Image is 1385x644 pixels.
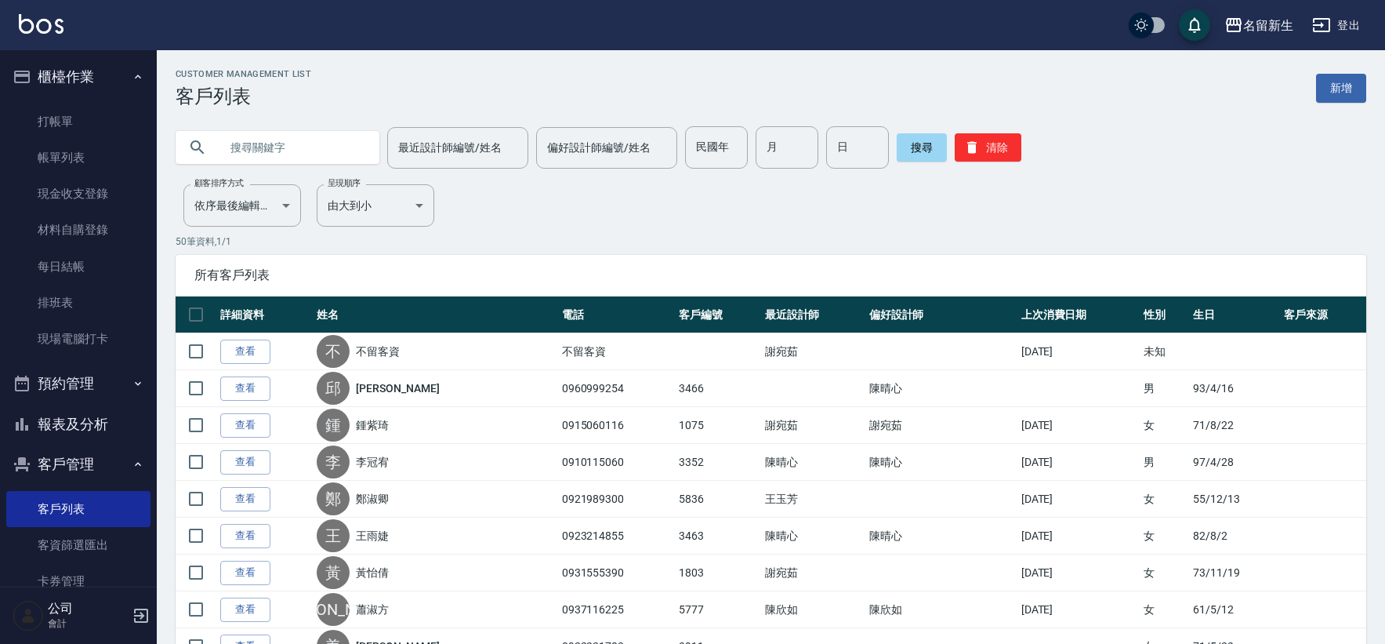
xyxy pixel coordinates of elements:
[865,407,1017,444] td: 謝宛茹
[558,518,675,555] td: 0923214855
[1140,481,1189,518] td: 女
[558,481,675,518] td: 0921989300
[1017,591,1140,628] td: [DATE]
[6,527,150,563] a: 客資篩選匯出
[558,591,675,628] td: 0937116225
[1189,481,1280,518] td: 55/12/13
[356,602,389,617] a: 蕭淑方
[317,446,350,478] div: 李
[317,482,350,515] div: 鄭
[356,491,389,507] a: 鄭淑卿
[558,555,675,591] td: 0931555390
[1306,11,1366,40] button: 登出
[675,297,761,333] th: 客戶編號
[1140,555,1189,591] td: 女
[675,555,761,591] td: 1803
[865,591,1017,628] td: 陳欣如
[6,563,150,599] a: 卡券管理
[220,487,270,511] a: 查看
[1017,297,1140,333] th: 上次消費日期
[6,249,150,285] a: 每日結帳
[6,321,150,357] a: 現場電腦打卡
[317,556,350,589] div: 黃
[1189,444,1280,481] td: 97/4/28
[955,133,1021,162] button: 清除
[6,56,150,97] button: 櫃檯作業
[176,235,1366,249] p: 50 筆資料, 1 / 1
[558,444,675,481] td: 0910115060
[6,176,150,212] a: 現金收支登錄
[6,444,150,485] button: 客戶管理
[558,333,675,370] td: 不留客資
[356,565,389,580] a: 黃怡倩
[176,86,311,107] h3: 客戶列表
[761,444,865,481] td: 陳晴心
[1017,333,1140,370] td: [DATE]
[6,104,150,140] a: 打帳單
[558,297,675,333] th: 電話
[317,409,350,442] div: 鍾
[1140,370,1189,407] td: 男
[317,335,350,368] div: 不
[675,591,761,628] td: 5777
[1140,297,1189,333] th: 性別
[1017,407,1140,444] td: [DATE]
[356,528,389,544] a: 王雨婕
[317,519,350,552] div: 王
[897,133,947,162] button: 搜尋
[6,491,150,527] a: 客戶列表
[6,140,150,176] a: 帳單列表
[328,177,361,189] label: 呈現順序
[675,407,761,444] td: 1075
[1189,591,1280,628] td: 61/5/12
[219,126,367,169] input: 搜尋關鍵字
[761,333,865,370] td: 謝宛茹
[761,591,865,628] td: 陳欣如
[675,444,761,481] td: 3352
[216,297,313,333] th: 詳細資料
[865,518,1017,555] td: 陳晴心
[761,297,865,333] th: 最近設計師
[194,267,1347,283] span: 所有客戶列表
[356,454,389,470] a: 李冠宥
[356,344,400,359] a: 不留客資
[761,555,865,591] td: 謝宛茹
[1189,297,1280,333] th: 生日
[761,407,865,444] td: 謝宛茹
[1017,555,1140,591] td: [DATE]
[1189,407,1280,444] td: 71/8/22
[220,340,270,364] a: 查看
[1218,9,1300,42] button: 名留新生
[1316,74,1366,103] a: 新增
[865,370,1017,407] td: 陳晴心
[6,404,150,445] button: 報表及分析
[6,285,150,321] a: 排班表
[1189,555,1280,591] td: 73/11/19
[220,524,270,548] a: 查看
[220,413,270,438] a: 查看
[356,417,389,433] a: 鍾紫琦
[183,184,301,227] div: 依序最後編輯時間
[194,177,244,189] label: 顧客排序方式
[1140,407,1189,444] td: 女
[220,377,270,401] a: 查看
[1140,444,1189,481] td: 男
[1189,518,1280,555] td: 82/8/2
[220,450,270,475] a: 查看
[48,601,128,617] h5: 公司
[1140,518,1189,555] td: 女
[675,370,761,407] td: 3466
[1017,518,1140,555] td: [DATE]
[865,297,1017,333] th: 偏好設計師
[313,297,557,333] th: 姓名
[1243,16,1293,35] div: 名留新生
[1189,370,1280,407] td: 93/4/16
[558,407,675,444] td: 0915060116
[19,14,63,34] img: Logo
[865,444,1017,481] td: 陳晴心
[176,69,311,79] h2: Customer Management List
[6,363,150,404] button: 預約管理
[1017,444,1140,481] td: [DATE]
[317,184,434,227] div: 由大到小
[1280,297,1366,333] th: 客戶來源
